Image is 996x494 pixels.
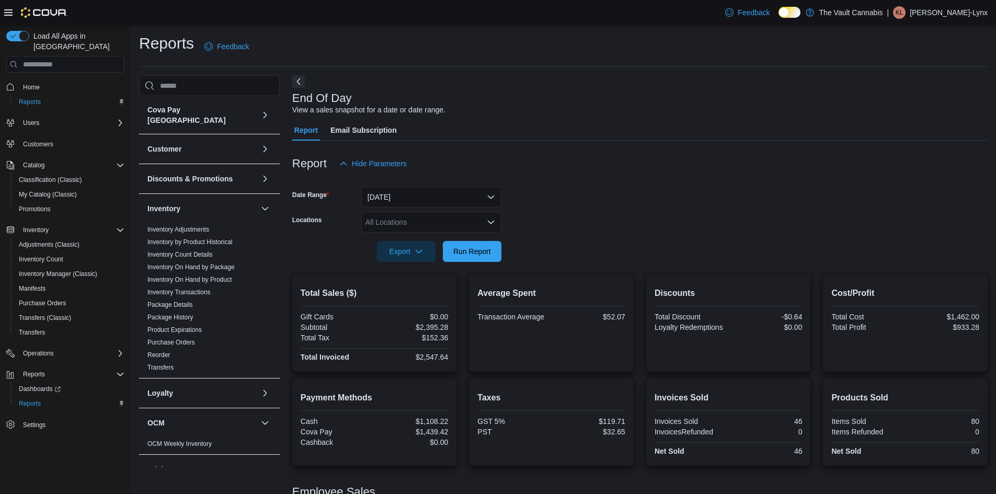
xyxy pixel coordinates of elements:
div: $1,108.22 [376,417,448,426]
div: $1,439.42 [376,428,448,436]
div: View a sales snapshot for a date or date range. [292,105,445,116]
span: Customers [23,140,53,148]
a: OCM Weekly Inventory [147,440,212,447]
h3: End Of Day [292,92,352,105]
div: $0.00 [376,438,448,446]
a: Inventory Manager (Classic) [15,268,101,280]
div: Inventory [139,223,280,378]
a: Reorder [147,351,170,359]
span: Inventory On Hand by Package [147,263,235,271]
span: Purchase Orders [19,299,66,307]
span: Report [294,120,318,141]
span: Inventory On Hand by Product [147,275,232,284]
span: Inventory Count [19,255,63,263]
button: Pricing [259,463,271,476]
div: PST [477,428,549,436]
div: Gift Cards [301,313,372,321]
div: Total Profit [831,323,903,331]
div: $32.65 [554,428,625,436]
div: 80 [908,447,979,455]
a: Promotions [15,203,55,215]
button: Home [2,79,129,94]
a: Package Details [147,301,193,308]
button: Discounts & Promotions [259,173,271,185]
h3: Customer [147,144,181,154]
strong: Net Sold [655,447,684,455]
span: Run Report [453,246,491,257]
a: Dashboards [15,383,65,395]
h3: OCM [147,418,165,428]
span: KL [896,6,903,19]
button: Catalog [19,159,49,171]
button: Run Report [443,241,501,262]
span: Classification (Classic) [19,176,82,184]
span: Inventory by Product Historical [147,238,233,246]
button: Inventory Manager (Classic) [10,267,129,281]
span: Inventory Manager (Classic) [15,268,124,280]
span: Inventory Manager (Classic) [19,270,97,278]
span: Customers [19,137,124,151]
div: Items Refunded [831,428,903,436]
div: Cashback [301,438,372,446]
h3: Discounts & Promotions [147,174,233,184]
span: Inventory [23,226,49,234]
div: OCM [139,438,280,454]
div: 0 [908,428,979,436]
button: Classification (Classic) [10,173,129,187]
h1: Reports [139,33,194,54]
button: Transfers [10,325,129,340]
h3: Pricing [147,464,172,475]
img: Cova [21,7,67,18]
a: My Catalog (Classic) [15,188,81,201]
div: Invoices Sold [655,417,726,426]
div: Transaction Average [477,313,549,321]
button: Inventory [2,223,129,237]
h3: Inventory [147,203,180,214]
span: Transfers [147,363,174,372]
button: Transfers (Classic) [10,311,129,325]
a: Transfers (Classic) [15,312,75,324]
span: Transfers [19,328,45,337]
div: $933.28 [908,323,979,331]
button: Customers [2,136,129,152]
span: Adjustments (Classic) [19,240,79,249]
h2: Discounts [655,287,803,300]
span: Inventory Count Details [147,250,213,259]
button: Catalog [2,158,129,173]
button: Cova Pay [GEOGRAPHIC_DATA] [259,109,271,121]
span: Reports [23,370,45,378]
span: Catalog [23,161,44,169]
button: Hide Parameters [335,153,411,174]
button: Export [377,241,436,262]
span: Reports [15,397,124,410]
div: 46 [730,447,802,455]
div: InvoicesRefunded [655,428,726,436]
div: $1,462.00 [908,313,979,321]
span: Promotions [19,205,51,213]
span: Transfers [15,326,124,339]
span: Transfers (Classic) [15,312,124,324]
button: Reports [10,95,129,109]
button: Promotions [10,202,129,216]
span: Reports [19,368,124,381]
span: Inventory Transactions [147,288,211,296]
a: Product Expirations [147,326,202,334]
label: Locations [292,216,322,224]
a: Transfers [15,326,49,339]
input: Dark Mode [779,7,800,18]
button: Purchase Orders [10,296,129,311]
a: Inventory Transactions [147,289,211,296]
div: $152.36 [376,334,448,342]
div: Subtotal [301,323,372,331]
span: Inventory Count [15,253,124,266]
a: Reports [15,96,45,108]
h3: Loyalty [147,388,173,398]
a: Dashboards [10,382,129,396]
div: Kendra Lefort-Lynx [893,6,906,19]
a: Inventory Count [15,253,67,266]
span: Export [383,241,429,262]
button: Pricing [147,464,257,475]
button: Users [2,116,129,130]
span: Reports [19,399,41,408]
button: Inventory [147,203,257,214]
